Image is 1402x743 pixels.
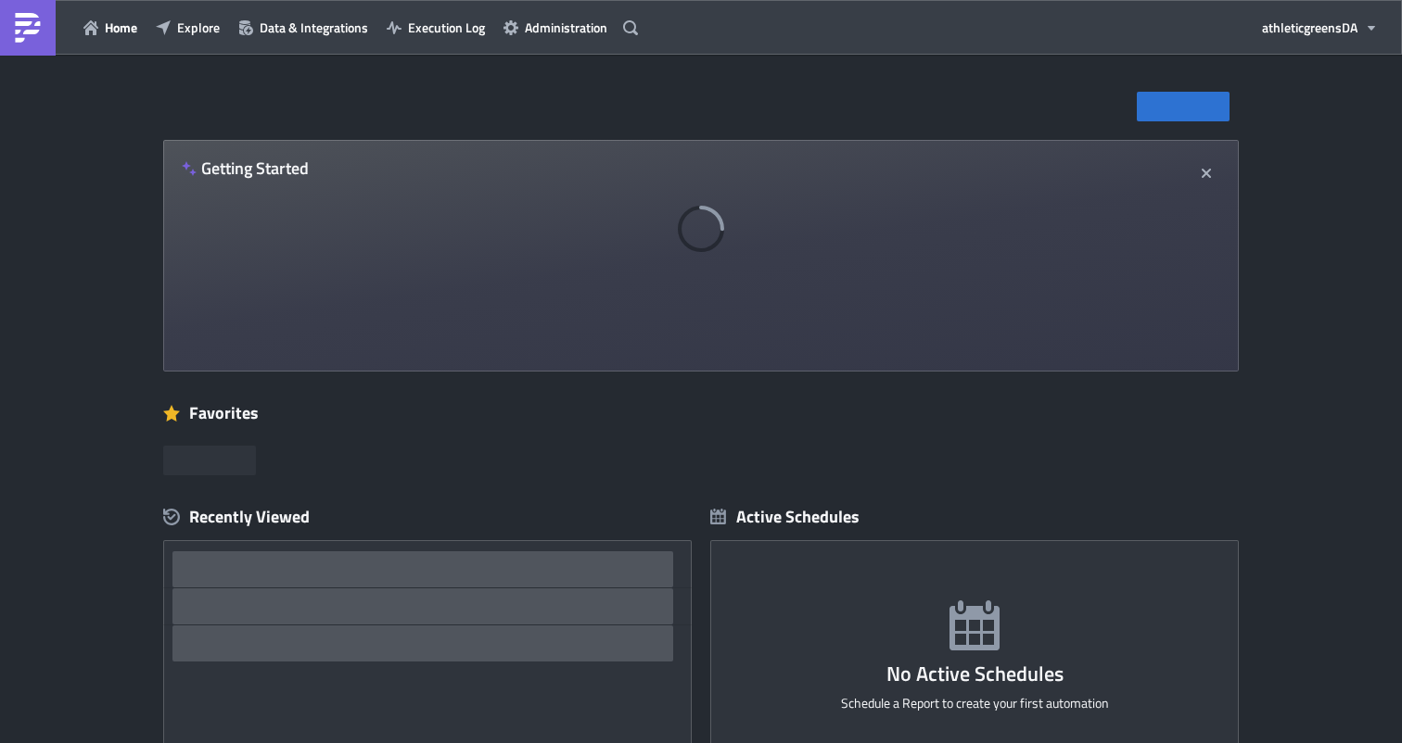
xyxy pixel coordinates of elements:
[105,18,137,37] span: Home
[377,13,494,42] button: Execution Log
[182,158,309,178] h4: Getting Started
[13,13,43,43] img: PushMetrics
[1253,13,1388,42] button: athleticgreensDA
[163,503,692,531] div: Recently Viewed
[177,18,220,37] span: Explore
[710,506,860,527] div: Active Schedules
[229,13,377,42] button: Data & Integrations
[525,18,607,37] span: Administration
[710,695,1239,712] p: Schedule a Report to create your first automation
[494,13,617,42] button: Administration
[408,18,485,37] span: Execution Log
[163,399,1239,427] div: Favorites
[1262,18,1357,37] span: athleticgreens DA
[147,13,229,42] button: Explore
[260,18,368,37] span: Data & Integrations
[74,13,147,42] button: Home
[710,662,1239,686] h3: No Active Schedules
